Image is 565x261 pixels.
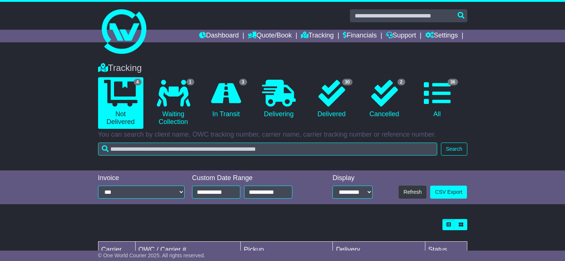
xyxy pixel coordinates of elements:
button: Search [441,143,467,156]
span: 4 [134,79,142,85]
a: Delivering [256,77,302,121]
td: Pickup [241,242,333,258]
span: © One World Courier 2025. All rights reserved. [98,252,205,258]
a: Support [386,30,416,42]
a: CSV Export [430,186,467,199]
td: Status [425,242,467,258]
a: 36 All [415,77,460,121]
span: 36 [448,79,458,85]
a: Quote/Book [248,30,292,42]
div: Invoice [98,174,185,182]
span: 30 [342,79,352,85]
button: Refresh [399,186,426,199]
div: Display [332,174,373,182]
span: 3 [239,79,247,85]
a: 4 Not Delivered [98,77,143,129]
a: 2 Cancelled [362,77,407,121]
p: You can search by client name, OWC tracking number, carrier name, carrier tracking number or refe... [98,131,467,139]
td: OWC / Carrier # [135,242,241,258]
a: 3 In Transit [204,77,249,121]
div: Tracking [94,63,471,74]
span: 1 [186,79,194,85]
span: 2 [397,79,405,85]
div: Custom Date Range [192,174,310,182]
a: 1 Waiting Collection [151,77,196,129]
td: Delivery [333,242,425,258]
a: Tracking [301,30,334,42]
a: Dashboard [199,30,239,42]
td: Carrier [98,242,135,258]
a: Settings [425,30,458,42]
a: Financials [343,30,377,42]
a: 30 Delivered [309,77,354,121]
